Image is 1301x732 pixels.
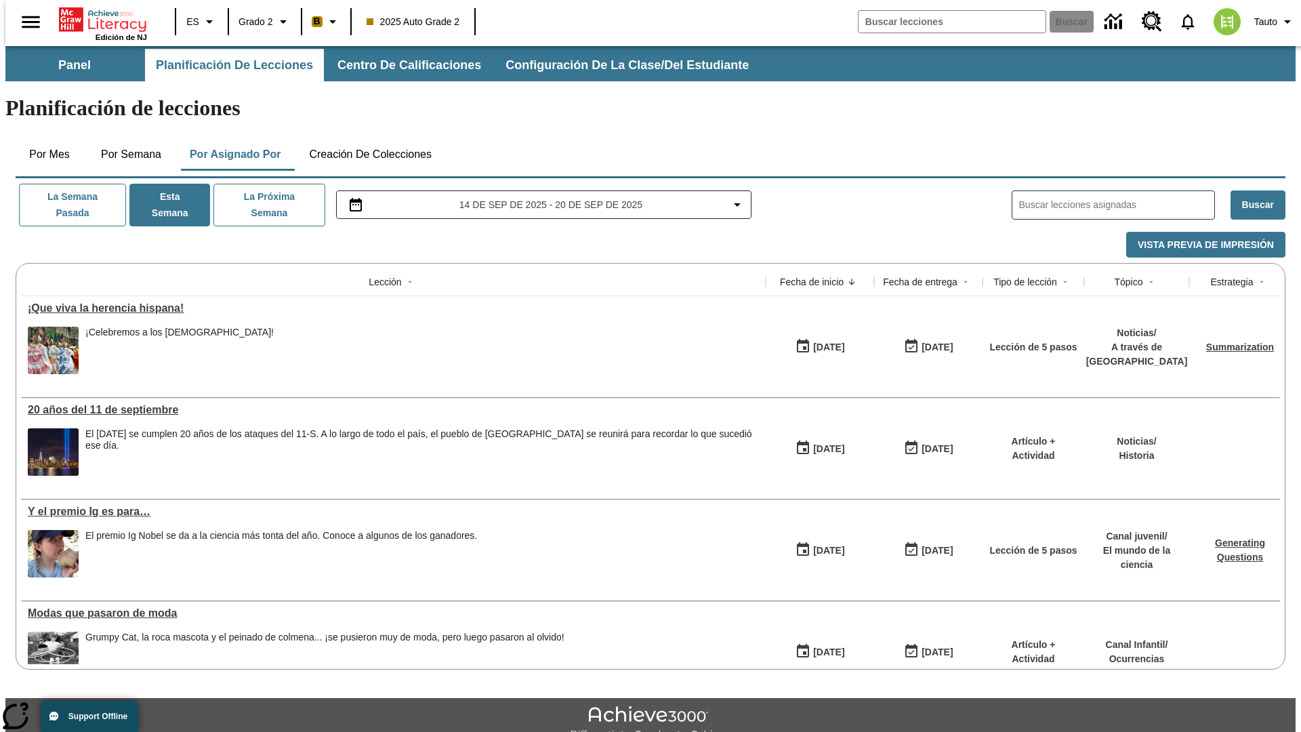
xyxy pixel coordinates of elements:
button: Lenguaje: ES, Selecciona un idioma [180,9,224,34]
div: [DATE] [813,542,844,559]
button: Buscar [1231,190,1285,220]
a: Centro de recursos, Se abrirá en una pestaña nueva. [1134,3,1170,40]
div: Lección [369,275,401,289]
div: Subbarra de navegación [5,46,1296,81]
div: Grumpy Cat, la roca mascota y el peinado de colmena... ¡se pusieron muy de moda, pero luego pasar... [85,632,564,679]
p: Lección de 5 pasos [989,340,1077,354]
input: Buscar campo [859,11,1046,33]
button: 09/14/25: Primer día en que estuvo disponible la lección [791,537,849,563]
a: Y el premio Ig es para…, Lecciones [28,506,759,518]
a: 20 años del 11 de septiembre, Lecciones [28,404,759,416]
div: El premio Ig Nobel se da a la ciencia más tonta del año. Conoce a algunos de los ganadores. [85,530,477,577]
a: ¡Que viva la herencia hispana!, Lecciones [28,302,759,314]
img: avatar image [1214,8,1241,35]
button: Abrir el menú lateral [11,2,51,42]
button: Panel [7,49,142,81]
span: Centro de calificaciones [337,58,481,73]
button: La próxima semana [213,184,325,226]
button: Por mes [16,138,83,171]
div: [DATE] [813,644,844,661]
a: Summarization [1206,342,1274,352]
button: 09/14/25: Último día en que podrá accederse la lección [899,537,957,563]
div: Fecha de inicio [780,275,844,289]
div: El [DATE] se cumplen 20 años de los ataques del 11-S. A lo largo de todo el país, el pueblo de [G... [85,428,759,451]
p: Ocurrencias [1106,652,1168,666]
input: Buscar lecciones asignadas [1019,195,1214,215]
button: Sort [957,274,974,290]
span: Edición de NJ [96,33,147,41]
span: Tauto [1254,15,1277,29]
div: El 11 de septiembre de 2021 se cumplen 20 años de los ataques del 11-S. A lo largo de todo el paí... [85,428,759,476]
button: Support Offline [41,701,138,732]
div: Portada [59,5,147,41]
div: El premio Ig Nobel se da a la ciencia más tonta del año. Conoce a algunos de los ganadores. [85,530,477,542]
button: Por asignado por [179,138,292,171]
button: Centro de calificaciones [327,49,492,81]
div: 20 años del 11 de septiembre [28,404,759,416]
button: Creación de colecciones [298,138,442,171]
p: Canal juvenil / [1091,529,1182,544]
button: Sort [844,274,860,290]
button: 09/14/25: Último día en que podrá accederse la lección [899,436,957,462]
div: Modas que pasaron de moda [28,607,759,619]
div: Tipo de lección [993,275,1057,289]
p: Historia [1117,449,1156,463]
div: Tópico [1114,275,1142,289]
button: 09/14/25: Primer día en que estuvo disponible la lección [791,436,849,462]
span: Support Offline [68,712,127,721]
div: Subbarra de navegación [5,49,761,81]
div: [DATE] [813,339,844,356]
p: Artículo + Actividad [989,638,1077,666]
span: ¡Celebremos a los hispanoamericanos! [85,327,274,374]
a: Modas que pasaron de moda, Lecciones [28,607,759,619]
button: 06/30/26: Último día en que podrá accederse la lección [899,639,957,665]
button: Sort [402,274,418,290]
button: Configuración de la clase/del estudiante [495,49,760,81]
span: B [314,13,321,30]
span: ES [186,15,199,29]
span: 2025 Auto Grade 2 [367,15,460,29]
div: ¡Celebremos a los [DEMOGRAPHIC_DATA]! [85,327,274,338]
button: Boost El color de la clase es anaranjado claro. Cambiar el color de la clase. [306,9,346,34]
div: [DATE] [922,542,953,559]
p: Artículo + Actividad [989,434,1077,463]
button: Seleccione el intervalo de fechas opción del menú [342,197,746,213]
h1: Planificación de lecciones [5,96,1296,121]
a: Centro de información [1096,3,1134,41]
a: Notificaciones [1170,4,1205,39]
p: Lección de 5 pasos [989,544,1077,558]
img: foto en blanco y negro de una chica haciendo girar unos hula-hulas en la década de 1950 [28,632,79,679]
button: Esta semana [129,184,210,226]
div: Grumpy Cat, la roca mascota y el peinado de colmena... ¡se pusieron muy de moda, pero luego pasar... [85,632,564,643]
p: Noticias / [1086,326,1188,340]
button: La semana pasada [19,184,126,226]
img: Tributo con luces en la ciudad de Nueva York desde el Parque Estatal Liberty (Nueva Jersey) [28,428,79,476]
div: [DATE] [922,339,953,356]
div: Estrategia [1210,275,1253,289]
button: Por semana [90,138,172,171]
img: dos filas de mujeres hispanas en un desfile que celebra la cultura hispana. Las mujeres lucen col... [28,327,79,374]
a: Generating Questions [1215,537,1265,563]
p: Canal Infantil / [1106,638,1168,652]
span: Planificación de lecciones [156,58,313,73]
button: Sort [1254,274,1270,290]
button: Perfil/Configuración [1249,9,1301,34]
div: [DATE] [813,441,844,457]
a: Portada [59,6,147,33]
span: Panel [58,58,91,73]
svg: Collapse Date Range Filter [729,197,745,213]
div: [DATE] [922,441,953,457]
div: Y el premio Ig es para… [28,506,759,518]
p: A través de [GEOGRAPHIC_DATA] [1086,340,1188,369]
button: Escoja un nuevo avatar [1205,4,1249,39]
button: Planificación de lecciones [145,49,324,81]
img: Una joven lame una piedra, o hueso, al aire libre. [28,530,79,577]
div: [DATE] [922,644,953,661]
button: Grado: Grado 2, Elige un grado [233,9,297,34]
p: Noticias / [1117,434,1156,449]
button: Vista previa de impresión [1126,232,1285,258]
p: El mundo de la ciencia [1091,544,1182,572]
